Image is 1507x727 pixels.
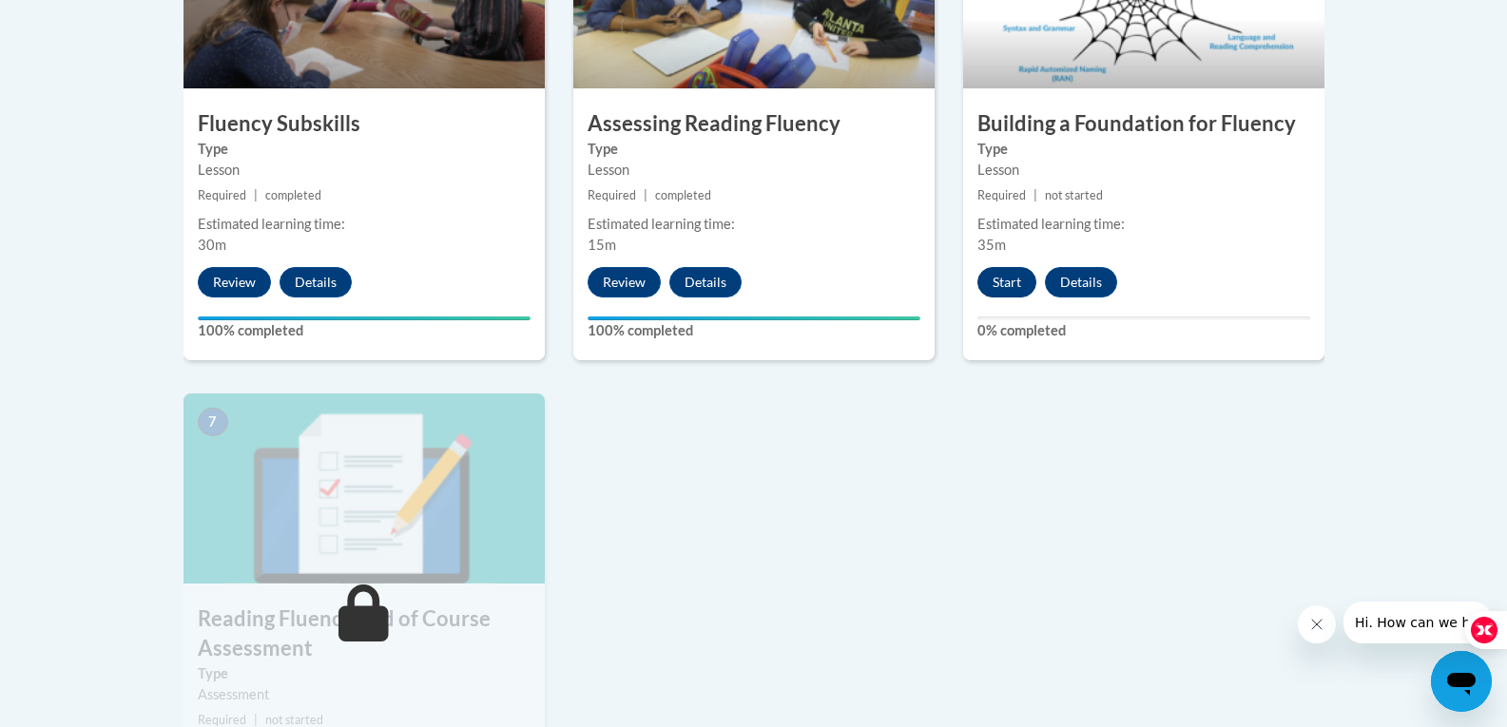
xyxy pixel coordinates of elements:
span: 35m [977,237,1006,253]
div: Lesson [588,160,920,181]
span: not started [1045,188,1103,202]
button: Review [588,267,661,297]
button: Details [280,267,352,297]
span: Hi. How can we help? [11,13,154,29]
span: Required [198,713,246,727]
span: 7 [198,408,228,436]
div: Your progress [588,316,920,320]
span: 30m [198,237,226,253]
span: Required [588,188,636,202]
iframe: Button to launch messaging window [1431,651,1492,712]
div: Lesson [198,160,531,181]
span: Required [198,188,246,202]
span: not started [265,713,323,727]
span: | [644,188,647,202]
div: Estimated learning time: [198,214,531,235]
span: completed [265,188,321,202]
label: 100% completed [588,320,920,341]
button: Start [977,267,1036,297]
button: Details [1045,267,1117,297]
span: | [1034,188,1037,202]
div: Your progress [198,316,531,320]
span: Required [977,188,1026,202]
label: 0% completed [977,320,1310,341]
button: Details [669,267,742,297]
label: 100% completed [198,320,531,341]
h3: Fluency Subskills [184,109,545,139]
iframe: Close message [1298,605,1336,643]
span: | [254,188,258,202]
label: Type [198,139,531,160]
span: completed [655,188,711,202]
div: Lesson [977,160,1310,181]
img: Course Image [184,393,545,584]
span: | [254,713,258,727]
span: 15m [588,237,616,253]
label: Type [198,663,531,684]
h3: Building a Foundation for Fluency [963,109,1324,139]
h3: Reading Fluency End of Course Assessment [184,604,545,663]
h3: Assessing Reading Fluency [573,109,935,139]
div: Estimated learning time: [977,214,1310,235]
div: Estimated learning time: [588,214,920,235]
label: Type [588,139,920,160]
button: Review [198,267,271,297]
div: Assessment [198,684,531,705]
iframe: Message from company [1343,602,1492,643]
label: Type [977,139,1310,160]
